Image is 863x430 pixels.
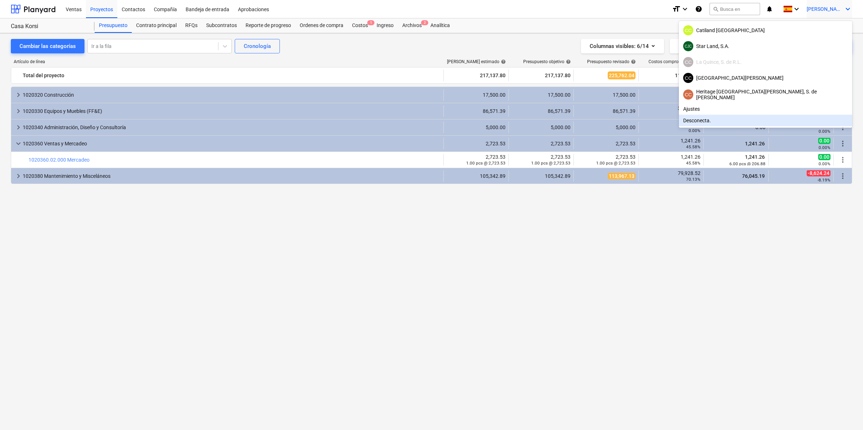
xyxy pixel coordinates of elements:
[685,60,692,65] span: CC
[683,57,693,67] div: Carlos Cedeno
[683,89,848,100] div: Heritage [GEOGRAPHIC_DATA][PERSON_NAME], S. de [PERSON_NAME]
[683,41,693,51] div: Carlos Joel Cedeno
[683,73,848,83] div: [GEOGRAPHIC_DATA][PERSON_NAME]
[685,44,692,48] span: CJC
[679,103,852,115] div: Ajustes
[827,395,863,430] iframe: Chat Widget
[679,115,852,126] div: Desconecta.
[683,89,693,100] div: Carlos Cedeno
[827,395,863,430] div: Widget de chat
[683,73,693,83] div: Carlos Cedeno
[683,57,848,67] div: La Quince, S. de R.L.
[685,28,692,33] span: CC
[685,75,692,81] span: CC
[683,41,848,51] div: Star Land, S.A.
[685,92,692,97] span: CC
[683,25,848,35] div: Catiland [GEOGRAPHIC_DATA]
[683,25,693,35] div: Carlos Cedeno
